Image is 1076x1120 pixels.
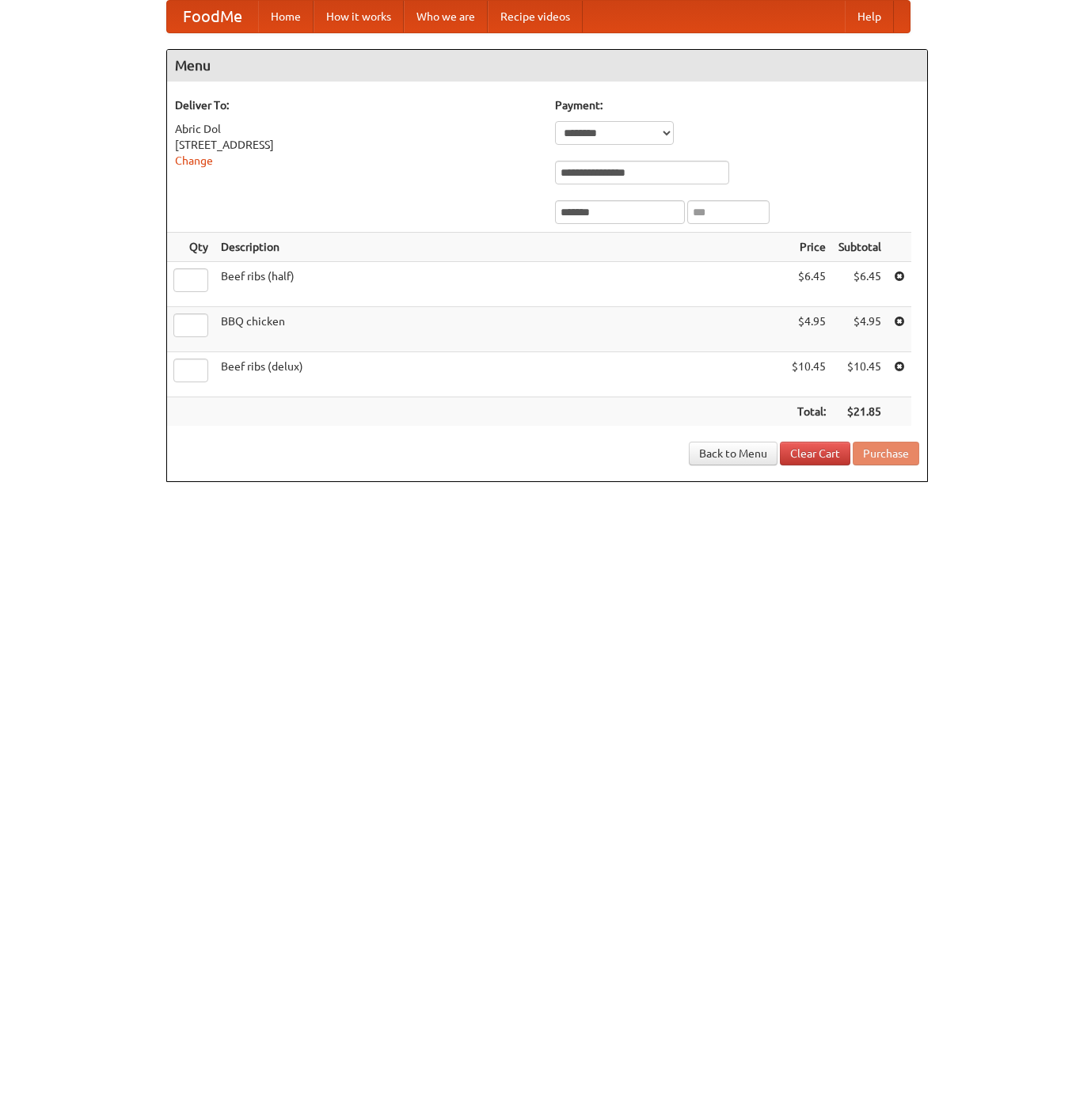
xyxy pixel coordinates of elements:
td: $6.45 [785,262,832,307]
th: Qty [167,233,215,262]
td: $4.95 [832,307,888,352]
h5: Payment: [555,97,919,113]
th: Subtotal [832,233,888,262]
th: Description [215,233,785,262]
a: Change [175,154,213,167]
a: Who we are [404,1,488,32]
a: Recipe videos [488,1,583,32]
td: Beef ribs (delux) [215,352,785,397]
a: Home [258,1,314,32]
a: Back to Menu [689,442,778,465]
td: $6.45 [832,262,888,307]
td: Beef ribs (half) [215,262,785,307]
a: Clear Cart [780,442,850,465]
a: FoodMe [167,1,258,32]
td: $4.95 [785,307,832,352]
td: $10.45 [832,352,888,397]
div: [STREET_ADDRESS] [175,137,539,153]
td: BBQ chicken [215,307,785,352]
h4: Menu [167,50,927,82]
a: Help [845,1,894,32]
button: Purchase [853,442,919,465]
h5: Deliver To: [175,97,539,113]
div: Abric Dol [175,121,539,137]
th: $21.85 [832,397,888,427]
td: $10.45 [785,352,832,397]
th: Total: [785,397,832,427]
th: Price [785,233,832,262]
a: How it works [314,1,404,32]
